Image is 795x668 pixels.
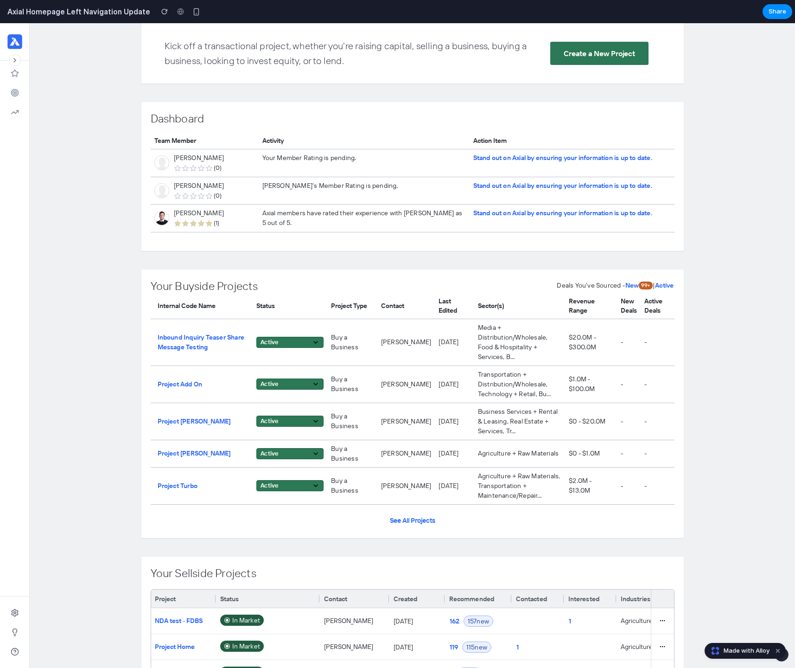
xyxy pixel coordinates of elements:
span: Active [261,357,278,364]
button: Dismiss watermark [772,645,783,656]
a: 1 [516,619,519,629]
div: [DATE] [390,585,445,611]
h3: Dashboard [151,88,674,102]
span: In Market [232,593,260,601]
p: Agriculture + Raw Materials [621,619,699,628]
a: Project [PERSON_NAME] [158,394,231,402]
p: Axial members have rated their experience with [PERSON_NAME] as 5 out of 5. [262,185,466,205]
th: Revenue Range [565,270,617,296]
p: [PERSON_NAME] [324,619,373,628]
span: Active [655,256,674,269]
td: [DATE] [435,295,474,342]
td: [PERSON_NAME] [377,417,435,444]
img: 15.svg [155,133,170,148]
a: Project Home [155,619,195,628]
p: [PERSON_NAME]'s Member Rating is pending. [262,158,466,167]
span: - [621,357,623,365]
p: [PERSON_NAME] [174,185,255,195]
td: [PERSON_NAME] [377,444,435,481]
th: Sector(s) [474,270,565,296]
span: Active [261,426,278,434]
a: Media + Distribution/Wholesale, Food & Hospitality + Services, B… [478,300,561,339]
a: 119 [449,619,458,629]
a: Project [PERSON_NAME] [158,426,231,434]
button: Share [763,4,792,19]
button: Expand sidebar [9,32,20,43]
td: [PERSON_NAME] [377,295,435,342]
th: Active Deals [641,270,674,296]
td: [DATE] [435,379,474,417]
a: Agriculture + Raw Materials [478,425,561,435]
span: Interested [568,572,600,580]
a: 1 [568,593,572,603]
th: Project Type [327,270,377,296]
span: Recommended [449,572,495,580]
td: $1.0M - $100.0M [565,342,617,379]
span: Share [769,7,786,16]
span: 115 new [466,620,487,628]
td: Buy a Business [327,444,377,481]
td: Buy a Business [327,295,377,342]
span: Status [220,572,239,580]
span: Active [261,394,278,401]
p: Agriculture + Raw Materials [621,593,699,602]
td: [PERSON_NAME] [377,342,435,379]
span: - [644,394,647,402]
h2: Kick off a transactional project, whether you're raising capital, selling a business, buying a bu... [165,15,528,45]
p: (1) [214,195,220,204]
td: Buy a Business [327,342,377,379]
span: 99+ [639,258,653,266]
a: 162 [449,593,460,603]
span: In Market [232,619,260,627]
span: Project [155,572,176,580]
td: $20.0M - $300.0M [565,295,617,342]
th: Last Edited [435,270,474,296]
td: [DATE] [435,417,474,444]
th: Internal Code Name [151,270,253,296]
span: Active [261,458,278,466]
th: Contact [377,270,435,296]
img: 15.svg [155,161,170,175]
th: Team Member [151,109,259,126]
span: - [621,315,623,323]
td: [DATE] [435,342,474,379]
span: - [621,426,623,434]
td: $0 - $20.0M [565,379,617,417]
span: - [644,357,647,365]
th: New Deals [617,270,641,296]
th: Activity [259,109,470,126]
a: Inbound Inquiry Teaser Share Message Testing [158,310,245,328]
th: Status [253,270,327,296]
a: Stand out on Axial by ensuring your information is up to date. [473,186,652,194]
a: Stand out on Axial by ensuring your information is up to date. [473,130,652,139]
p: (0) [214,167,222,177]
span: - [644,315,647,323]
span: Industries [621,572,651,580]
td: $2.0M - $13.0M [565,444,617,481]
td: [DATE] [435,444,474,481]
span: - [644,426,647,434]
span: New [625,256,639,269]
button: Create a New Project [550,19,649,42]
a: Agriculture + Raw Materials, Transportation + Maintenance/Repair… [478,448,561,477]
span: - [621,458,623,467]
div: Your Buyside Projects [151,256,275,270]
p: Deals You've Sourced - | [557,256,674,269]
a: Made with Alloy [705,646,770,655]
h2: Axial Homepage Left Navigation Update [4,6,150,17]
p: Your Member Rating is pending. [262,130,466,140]
td: Buy a Business [327,379,377,417]
td: Buy a Business [327,417,377,444]
a: Transportation + Distribution/Wholesale, Technology + Retail, Bu… [478,347,561,376]
a: Business Services + Rental & Leasing, Real Estate + Services, Tr… [478,384,561,413]
a: Project Add On [158,357,203,365]
a: Project Turbo [158,458,198,467]
a: NDA test - FDBS [155,593,203,602]
th: Action Item [470,109,674,126]
td: [PERSON_NAME] [377,379,435,417]
span: Contact [324,572,348,580]
img: Axial logo [7,11,22,26]
div: [DATE] [390,611,445,637]
span: - [621,394,623,402]
img: 16.png [155,188,170,203]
